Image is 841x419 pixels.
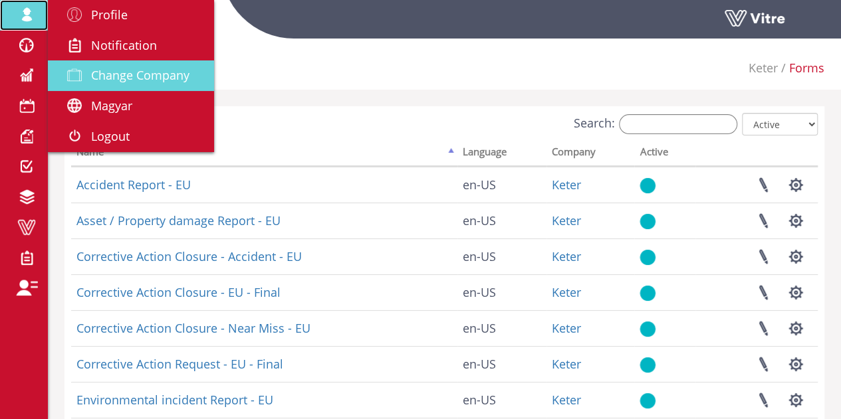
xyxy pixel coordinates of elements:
img: yes [640,249,656,266]
span: Logout [91,128,130,144]
td: en-US [457,274,546,310]
img: yes [640,177,656,194]
a: Keter [552,356,581,372]
span: Notification [91,37,157,53]
a: Keter [552,212,581,228]
td: en-US [457,382,546,418]
a: Keter [552,284,581,300]
img: yes [640,285,656,301]
a: Corrective Action Closure - Accident - EU [76,248,302,264]
a: Corrective Action Closure - EU - Final [76,284,281,300]
a: Magyar [48,91,214,122]
img: yes [640,213,656,230]
td: en-US [457,238,546,274]
a: Keter [552,392,581,408]
td: en-US [457,346,546,382]
li: Forms [778,60,824,77]
span: Magyar [91,98,132,114]
label: Search: [574,114,737,134]
a: Environmental incident Report - EU [76,392,273,408]
img: yes [640,357,656,373]
th: Company [546,141,635,167]
th: Name: activate to sort column descending [71,141,457,167]
a: Change Company [48,60,214,91]
a: Logout [48,122,214,152]
img: yes [640,321,656,337]
td: en-US [457,310,546,346]
td: en-US [457,203,546,238]
img: yes [640,392,656,409]
span: Change Company [91,67,189,83]
span: Profile [91,7,128,23]
td: en-US [457,167,546,203]
input: Search: [619,114,737,134]
a: Keter [552,248,581,264]
a: Corrective Action Closure - Near Miss - EU [76,320,310,336]
a: Keter [552,320,581,336]
a: Keter [552,177,581,193]
a: Asset / Property damage Report - EU [76,212,281,228]
a: Accident Report - EU [76,177,191,193]
th: Active [634,141,695,167]
a: Corrective Action Request - EU - Final [76,356,283,372]
a: Notification [48,31,214,61]
th: Language [457,141,546,167]
span: 218 [749,60,778,76]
